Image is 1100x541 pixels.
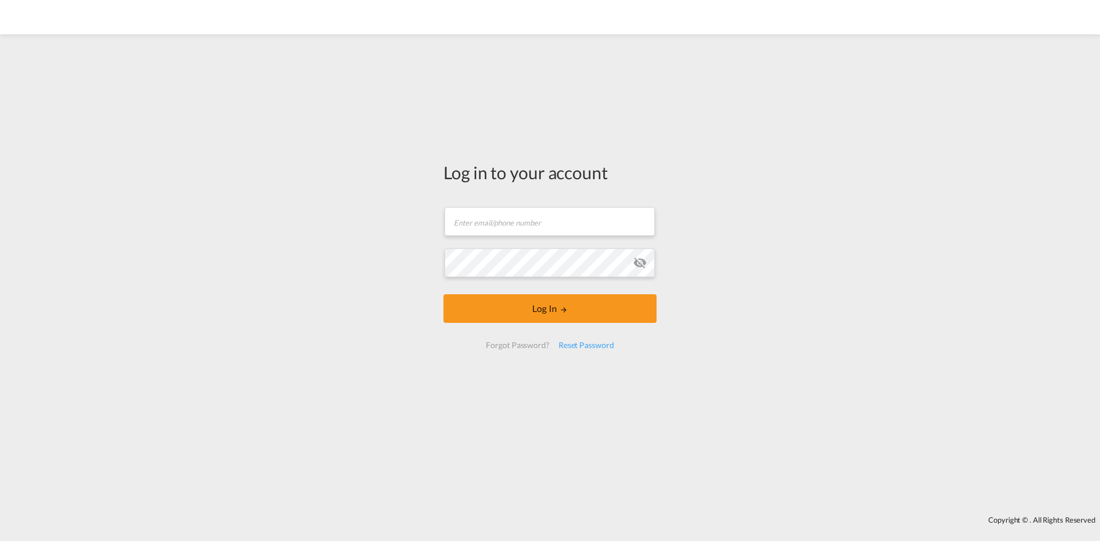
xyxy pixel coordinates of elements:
div: Forgot Password? [481,335,553,356]
md-icon: icon-eye-off [633,256,647,270]
button: LOGIN [443,294,657,323]
div: Log in to your account [443,160,657,184]
div: Reset Password [554,335,619,356]
input: Enter email/phone number [445,207,655,236]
